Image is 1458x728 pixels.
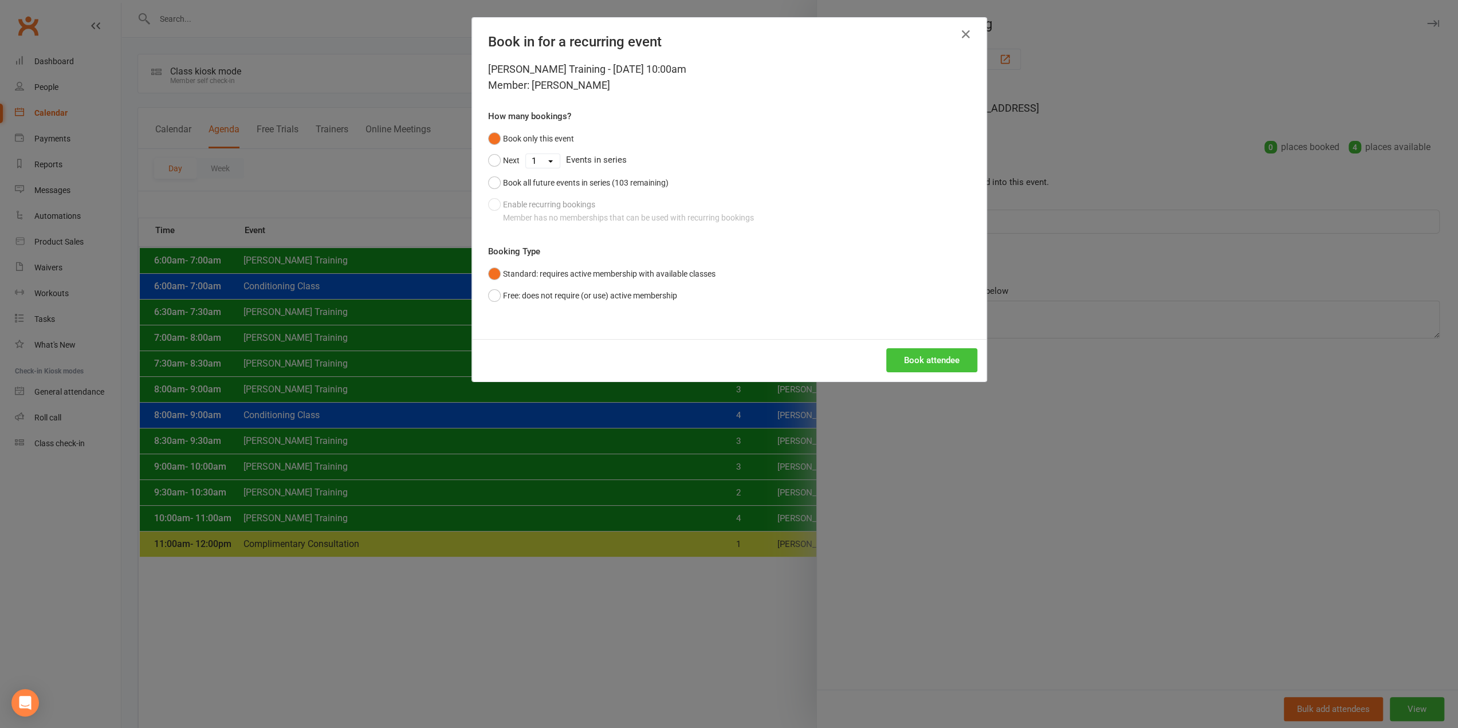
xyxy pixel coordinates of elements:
[488,109,571,123] label: How many bookings?
[488,172,669,194] button: Book all future events in series (103 remaining)
[488,128,574,149] button: Book only this event
[11,689,39,717] div: Open Intercom Messenger
[488,61,970,93] div: [PERSON_NAME] Training - [DATE] 10:00am Member: [PERSON_NAME]
[503,176,669,189] div: Book all future events in series (103 remaining)
[488,149,970,171] div: Events in series
[488,149,520,171] button: Next
[488,245,540,258] label: Booking Type
[886,348,977,372] button: Book attendee
[488,34,970,50] h4: Book in for a recurring event
[488,285,677,306] button: Free: does not require (or use) active membership
[957,25,975,44] button: Close
[488,263,716,285] button: Standard: requires active membership with available classes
